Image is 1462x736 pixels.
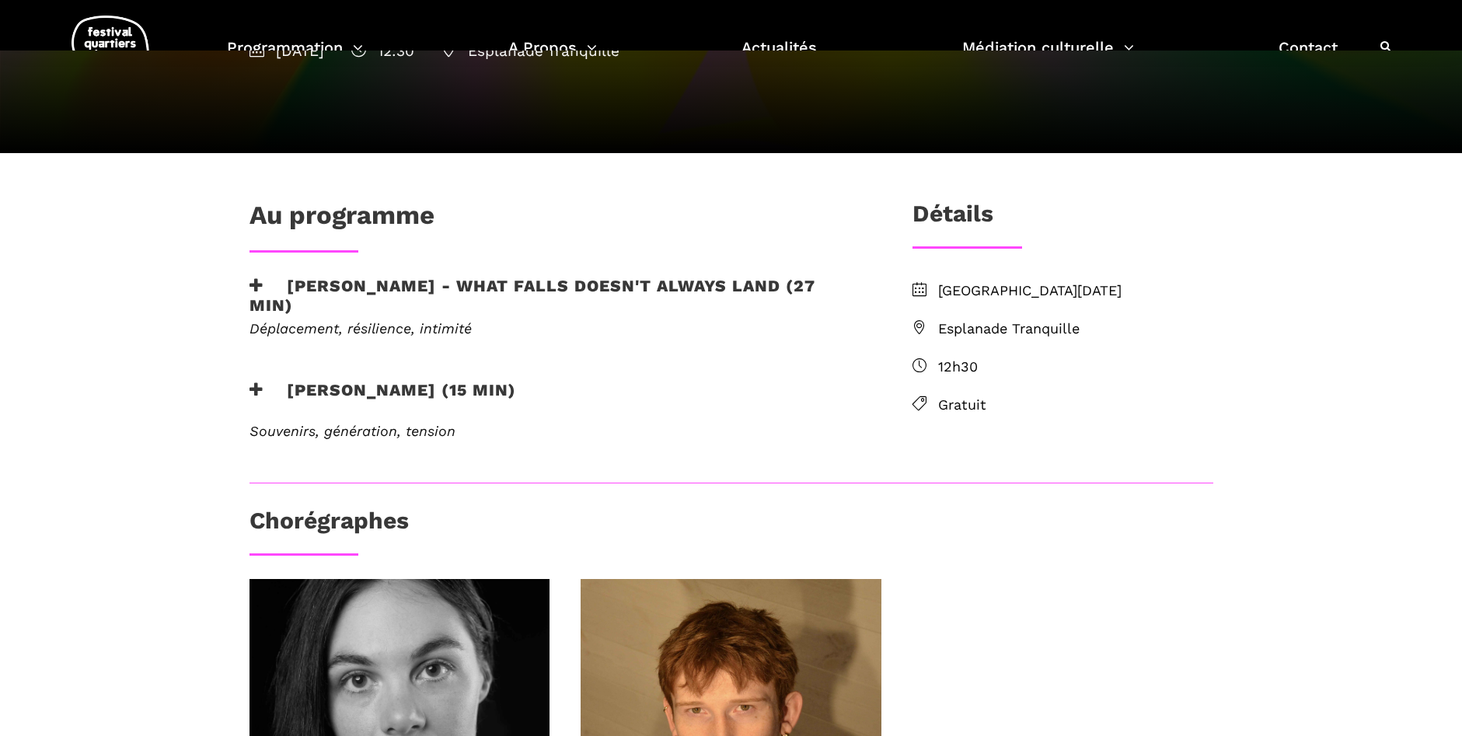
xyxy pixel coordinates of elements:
span: Esplanade Tranquille [938,318,1213,340]
span: Esplanade Tranquille [441,42,619,60]
em: Déplacement, résilience, intimité [249,320,472,337]
h3: Chorégraphes [249,507,409,546]
span: Gratuit [938,394,1213,417]
a: Médiation culturelle [962,34,1134,80]
h3: Détails [912,200,993,239]
span: [DATE] [249,42,324,60]
a: A Propos [508,34,597,80]
a: Contact [1279,34,1338,80]
h3: [PERSON_NAME] - What Falls Doesn't Always Land (27 min) [249,276,862,315]
img: logo-fqd-med [72,16,149,78]
span: [GEOGRAPHIC_DATA][DATE] [938,280,1213,302]
h1: Au programme [249,200,434,239]
a: Programmation [227,34,363,80]
a: Actualités [741,34,817,80]
h3: [PERSON_NAME] (15 min) [249,380,516,419]
span: 12h30 [938,356,1213,378]
span: 12:30 [351,42,414,60]
em: Souvenirs, génération, tension [249,423,455,439]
